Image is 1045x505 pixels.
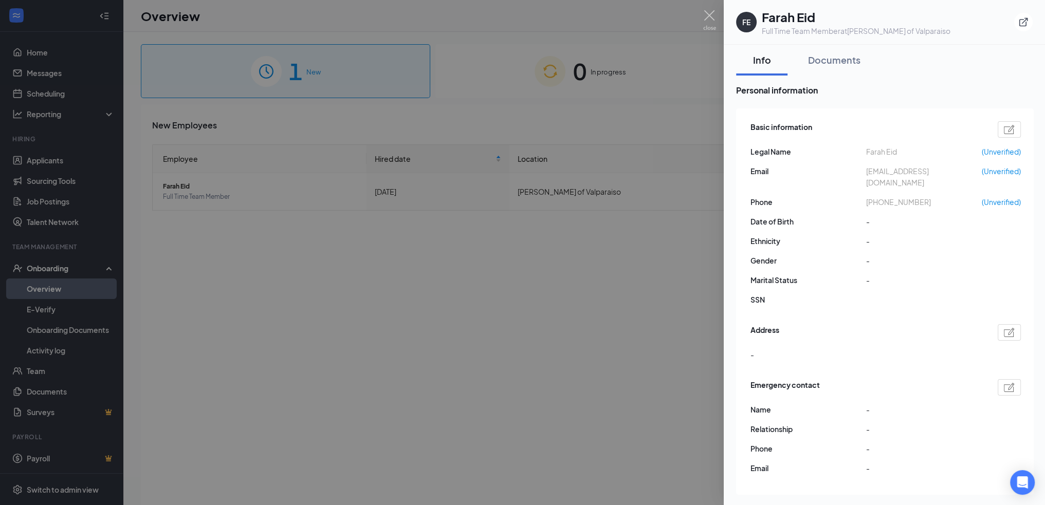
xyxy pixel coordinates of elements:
span: (Unverified) [982,165,1021,177]
span: Phone [750,196,866,208]
span: Relationship [750,423,866,435]
span: Ethnicity [750,235,866,247]
span: (Unverified) [982,196,1021,208]
button: ExternalLink [1014,13,1033,31]
span: - [866,423,982,435]
span: Phone [750,443,866,454]
div: Info [746,53,777,66]
span: SSN [750,294,866,305]
span: - [866,235,982,247]
span: Emergency contact [750,379,820,396]
span: Marital Status [750,274,866,286]
div: Open Intercom Messenger [1010,470,1035,495]
div: Full Time Team Member at [PERSON_NAME] of Valparaiso [762,26,950,36]
span: - [866,443,982,454]
svg: ExternalLink [1018,17,1029,27]
span: Personal information [736,84,1034,97]
span: (Unverified) [982,146,1021,157]
h1: Farah Eid [762,8,950,26]
span: - [866,255,982,266]
span: - [866,216,982,227]
div: FE [742,17,750,27]
span: Legal Name [750,146,866,157]
span: Basic information [750,121,812,138]
span: Gender [750,255,866,266]
span: - [866,274,982,286]
span: - [866,404,982,415]
span: - [866,462,982,474]
span: Farah Eid [866,146,982,157]
span: Address [750,324,779,341]
span: Name [750,404,866,415]
span: Email [750,462,866,474]
div: Documents [808,53,860,66]
span: [EMAIL_ADDRESS][DOMAIN_NAME] [866,165,982,188]
span: Date of Birth [750,216,866,227]
span: [PHONE_NUMBER] [866,196,982,208]
span: - [750,349,754,360]
span: Email [750,165,866,177]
